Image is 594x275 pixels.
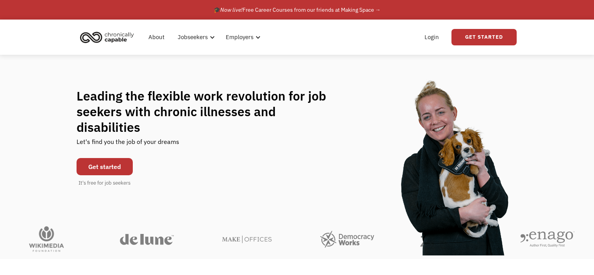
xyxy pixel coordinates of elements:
div: Employers [226,32,253,42]
div: 🎓 Free Career Courses from our friends at Making Space → [214,5,381,14]
div: Let's find you the job of your dreams [77,135,179,154]
div: Jobseekers [173,25,217,50]
a: About [144,25,169,50]
a: Get started [77,158,133,175]
a: home [78,29,140,46]
em: Now live! [220,6,243,13]
h1: Leading the flexible work revolution for job seekers with chronic illnesses and disabilities [77,88,341,135]
div: Jobseekers [178,32,208,42]
div: It's free for job seekers [78,179,130,187]
img: Chronically Capable logo [78,29,136,46]
div: Employers [221,25,263,50]
a: Get Started [451,29,517,45]
a: Login [420,25,444,50]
